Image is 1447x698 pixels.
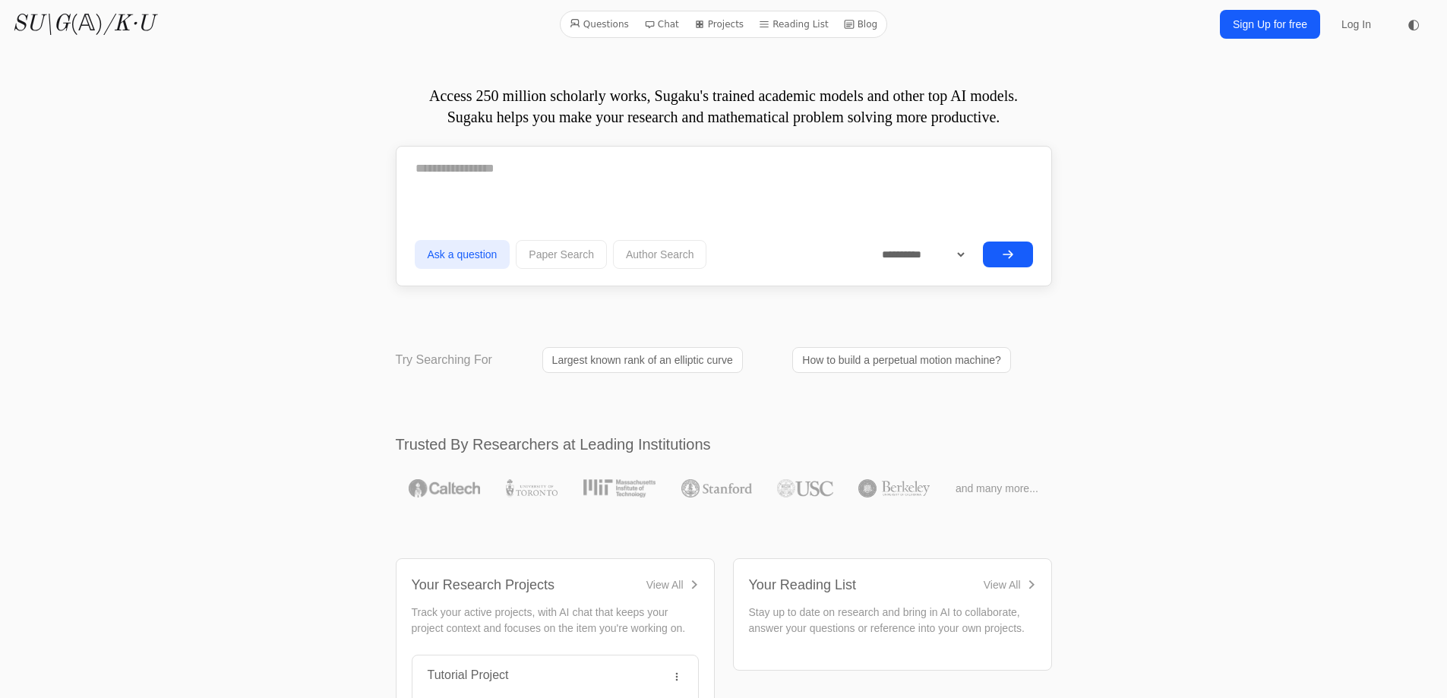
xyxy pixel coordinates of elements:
[984,577,1036,592] a: View All
[638,14,685,34] a: Chat
[838,14,884,34] a: Blog
[1408,17,1420,31] span: ◐
[396,85,1052,128] p: Access 250 million scholarly works, Sugaku's trained academic models and other top AI models. Sug...
[646,577,684,592] div: View All
[12,11,154,38] a: SU\G(𝔸)/K·U
[516,240,607,269] button: Paper Search
[583,479,656,497] img: MIT
[415,240,510,269] button: Ask a question
[777,479,832,497] img: USC
[506,479,558,497] img: University of Toronto
[412,605,699,636] p: Track your active projects, with AI chat that keeps your project context and focuses on the item ...
[753,14,835,34] a: Reading List
[564,14,635,34] a: Questions
[688,14,750,34] a: Projects
[396,351,492,369] p: Try Searching For
[412,574,554,595] div: Your Research Projects
[613,240,707,269] button: Author Search
[858,479,930,497] img: UC Berkeley
[1220,10,1320,39] a: Sign Up for free
[409,479,480,497] img: Caltech
[984,577,1021,592] div: View All
[396,434,1052,455] h2: Trusted By Researchers at Leading Institutions
[1398,9,1429,39] button: ◐
[542,347,743,373] a: Largest known rank of an elliptic curve
[792,347,1011,373] a: How to build a perpetual motion machine?
[749,605,1036,636] p: Stay up to date on research and bring in AI to collaborate, answer your questions or reference in...
[103,13,154,36] i: /K·U
[749,574,856,595] div: Your Reading List
[646,577,699,592] a: View All
[12,13,70,36] i: SU\G
[956,481,1038,496] span: and many more...
[428,668,509,681] a: Tutorial Project
[1332,11,1380,38] a: Log In
[681,479,752,497] img: Stanford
